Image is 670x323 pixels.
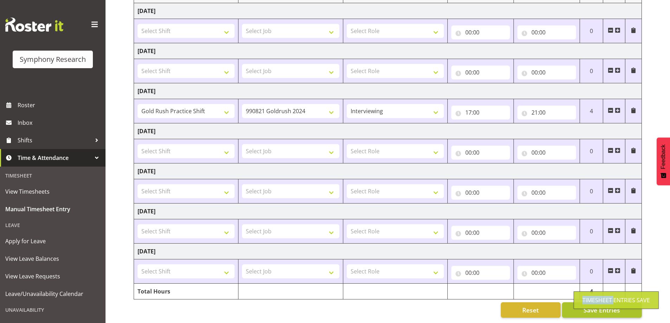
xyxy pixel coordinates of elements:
span: Save Entries [583,305,620,315]
td: [DATE] [134,43,642,59]
span: Roster [18,100,102,110]
a: View Leave Requests [2,267,104,285]
span: Shifts [18,135,91,146]
span: Reset [522,305,539,315]
td: Total Hours [134,284,238,299]
td: [DATE] [134,163,642,179]
div: Symphony Research [20,54,86,65]
div: Timesheet [2,168,104,183]
input: Click to select... [517,105,576,119]
input: Click to select... [451,146,510,160]
a: View Leave Balances [2,250,104,267]
span: Time & Attendance [18,153,91,163]
input: Click to select... [451,266,510,280]
input: Click to select... [517,65,576,79]
td: 0 [580,59,603,83]
input: Click to select... [517,146,576,160]
input: Click to select... [517,226,576,240]
td: 0 [580,139,603,163]
td: [DATE] [134,244,642,259]
a: Leave/Unavailability Calendar [2,285,104,303]
span: View Leave Balances [5,253,100,264]
button: Save Entries [562,302,642,318]
input: Click to select... [517,266,576,280]
input: Click to select... [451,186,510,200]
td: [DATE] [134,83,642,99]
td: 0 [580,179,603,204]
div: Timesheet Entries Save [582,296,650,304]
div: Leave [2,218,104,232]
td: 4 [580,284,603,299]
td: 4 [580,99,603,123]
a: View Timesheets [2,183,104,200]
td: [DATE] [134,204,642,219]
span: Manual Timesheet Entry [5,204,100,214]
span: Apply for Leave [5,236,100,246]
td: [DATE] [134,3,642,19]
a: Apply for Leave [2,232,104,250]
td: 0 [580,219,603,244]
div: Unavailability [2,303,104,317]
input: Click to select... [517,186,576,200]
input: Click to select... [451,105,510,119]
button: Reset [501,302,561,318]
span: View Timesheets [5,186,100,197]
span: Feedback [660,144,666,169]
img: Rosterit website logo [5,18,63,32]
td: 0 [580,259,603,284]
input: Click to select... [451,25,510,39]
span: Inbox [18,117,102,128]
span: View Leave Requests [5,271,100,282]
input: Click to select... [451,65,510,79]
span: Leave/Unavailability Calendar [5,289,100,299]
button: Feedback - Show survey [657,137,670,185]
td: [DATE] [134,123,642,139]
td: 0 [580,19,603,43]
a: Manual Timesheet Entry [2,200,104,218]
input: Click to select... [517,25,576,39]
input: Click to select... [451,226,510,240]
